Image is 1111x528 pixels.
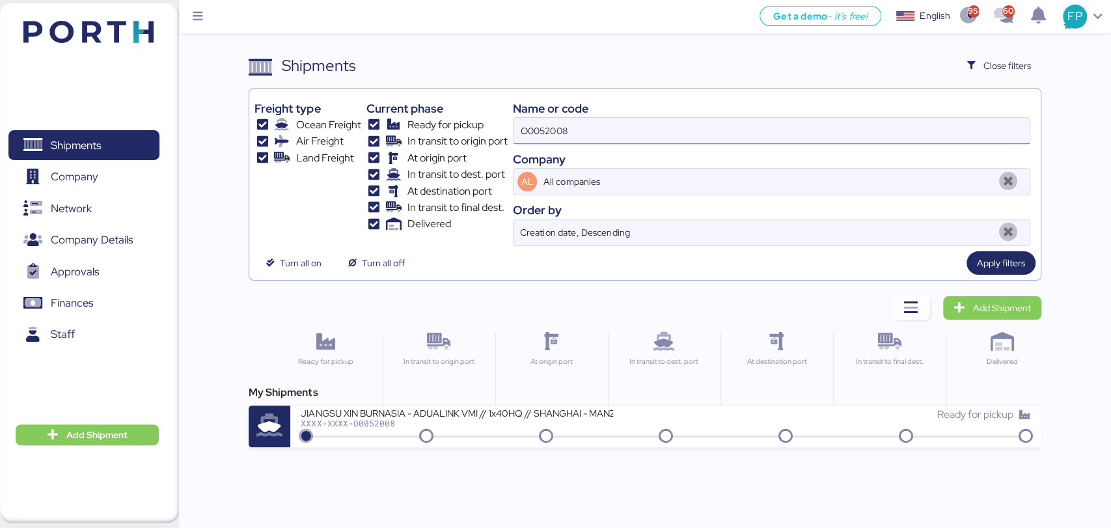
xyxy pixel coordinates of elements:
[977,255,1025,271] span: Apply filters
[389,356,489,367] div: In transit to origin port
[249,385,1041,400] div: My Shipments
[66,427,128,443] span: Add Shipment
[541,169,993,195] input: AL
[301,407,613,418] div: JIANGSU XIN BURNASIA - ADUALINK VMI // 1x40HQ // SHANGHAI - MANZANILLO / HBL: BYKS25073042SE / MB...
[501,356,602,367] div: At origin port
[952,356,1052,367] div: Delivered
[275,356,376,367] div: Ready for pickup
[726,356,827,367] div: At destination port
[301,419,613,428] div: XXXX-XXXX-O0052008
[187,6,209,28] button: Menu
[407,117,484,133] span: Ready for pickup
[366,100,508,117] div: Current phase
[362,255,405,271] span: Turn all off
[279,255,321,271] span: Turn all on
[51,325,75,344] span: Staff
[16,424,159,445] button: Add Shipment
[8,130,159,160] a: Shipments
[513,150,1030,168] div: Company
[943,296,1041,320] a: Add Shipment
[8,225,159,255] a: Company Details
[51,167,98,186] span: Company
[407,133,508,149] span: In transit to origin port
[957,54,1041,77] button: Close filters
[1067,8,1082,25] span: FP
[983,58,1031,74] span: Close filters
[920,9,950,23] div: English
[521,174,534,189] span: AL
[8,288,159,318] a: Finances
[967,251,1036,275] button: Apply filters
[51,230,133,249] span: Company Details
[407,150,467,166] span: At origin port
[51,136,101,155] span: Shipments
[8,162,159,192] a: Company
[513,201,1030,219] div: Order by
[296,150,354,166] span: Land Freight
[973,300,1031,316] span: Add Shipment
[51,294,93,313] span: Finances
[8,320,159,350] a: Staff
[282,54,356,77] div: Shipments
[296,133,344,149] span: Air Freight
[8,193,159,223] a: Network
[254,251,331,275] button: Turn all on
[407,216,451,232] span: Delivered
[51,199,92,218] span: Network
[296,117,361,133] span: Ocean Freight
[513,100,1030,117] div: Name or code
[407,167,505,182] span: In transit to dest. port
[8,257,159,286] a: Approvals
[336,251,415,275] button: Turn all off
[51,262,99,281] span: Approvals
[407,184,492,199] span: At destination port
[614,356,715,367] div: In transit to dest. port
[937,408,1013,421] span: Ready for pickup
[407,200,504,215] span: In transit to final dest.
[254,100,361,117] div: Freight type
[839,356,940,367] div: In transit to final dest.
